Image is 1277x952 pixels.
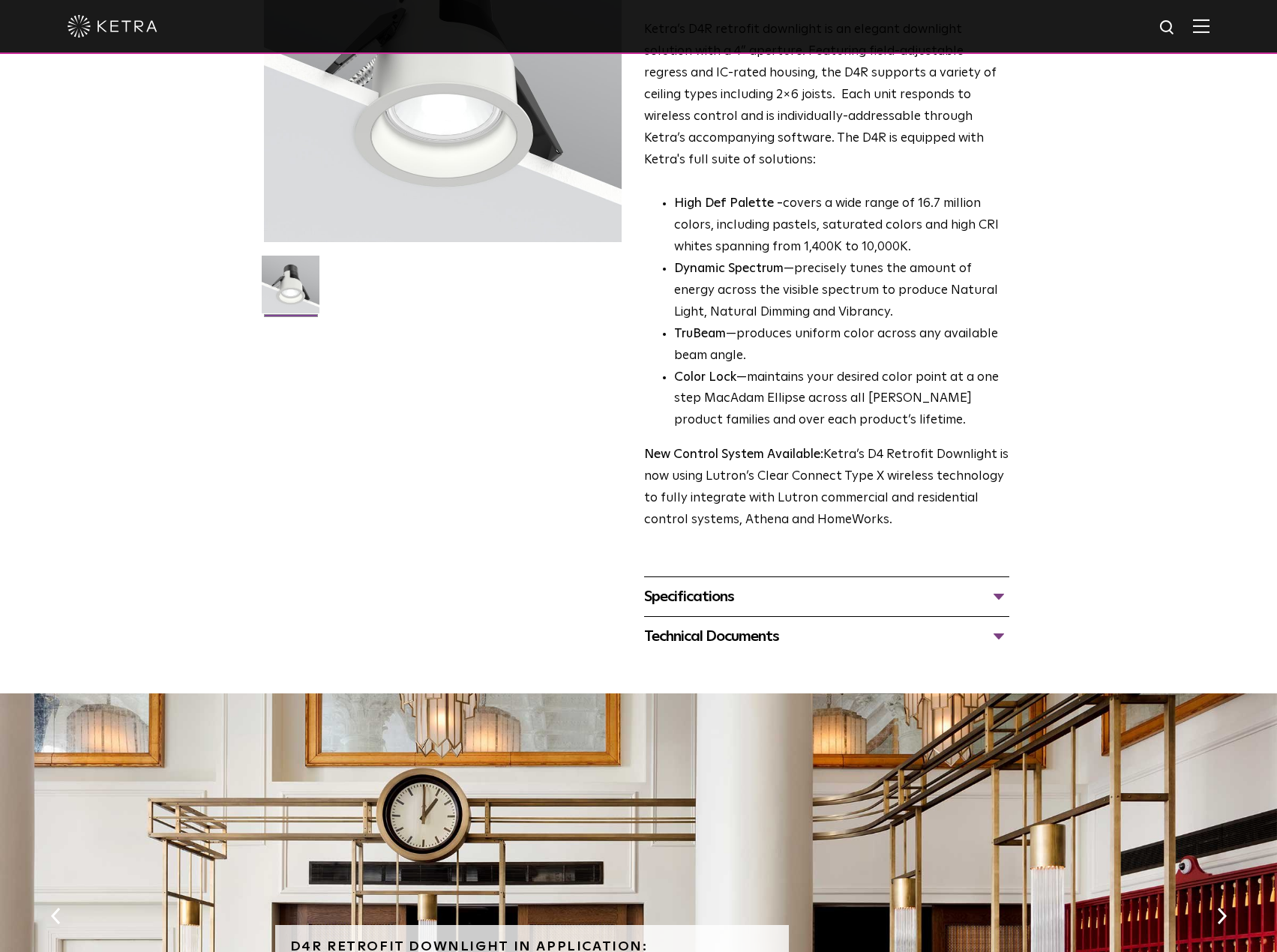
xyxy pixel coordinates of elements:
p: covers a wide range of 16.7 million colors, including pastels, saturated colors and high CRI whit... [674,193,1009,259]
p: Ketra’s D4R retrofit downlight is an elegant downlight solution with a 4” aperture. Featuring fie... [644,19,1009,171]
button: Previous [48,906,63,926]
img: D4R Retrofit Downlight [262,256,319,325]
li: —produces uniform color across any available beam angle. [674,324,1009,367]
strong: Dynamic Spectrum [674,262,784,275]
strong: Color Lock [674,371,736,384]
li: —maintains your desired color point at a one step MacAdam Ellipse across all [PERSON_NAME] produc... [674,367,1009,433]
button: Next [1214,906,1229,926]
img: ketra-logo-2019-white [67,15,157,37]
img: Hamburger%20Nav.svg [1193,19,1210,33]
p: Ketra’s D4 Retrofit Downlight is now using Lutron’s Clear Connect Type X wireless technology to f... [644,445,1009,531]
div: Technical Documents [644,624,1009,648]
strong: High Def Palette - [674,197,783,210]
li: —precisely tunes the amount of energy across the visible spectrum to produce Natural Light, Natur... [674,259,1009,324]
strong: TruBeam [674,328,726,340]
strong: New Control System Available: [644,448,823,461]
div: Specifications [644,585,1009,609]
img: search icon [1159,19,1177,37]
